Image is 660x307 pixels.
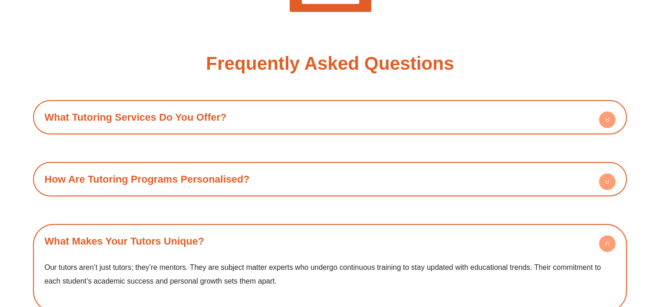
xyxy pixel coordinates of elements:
[38,105,622,130] h4: What Tutoring Services Do You Offer?
[44,112,226,123] a: What Tutoring Services Do You Offer?
[206,54,454,73] h3: Frequently Asked Questions
[38,229,622,254] h4: What Makes Your Tutors Unique?
[44,173,249,185] a: How Are Tutoring Programs Personalised?
[503,203,660,307] iframe: Chat Widget
[44,263,601,285] span: Our tutors aren’t just tutors; they’re mentors. They are subject matter experts who undergo conti...
[38,167,622,192] h4: How Are Tutoring Programs Personalised?
[44,235,204,247] a: What Makes Your Tutors Unique?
